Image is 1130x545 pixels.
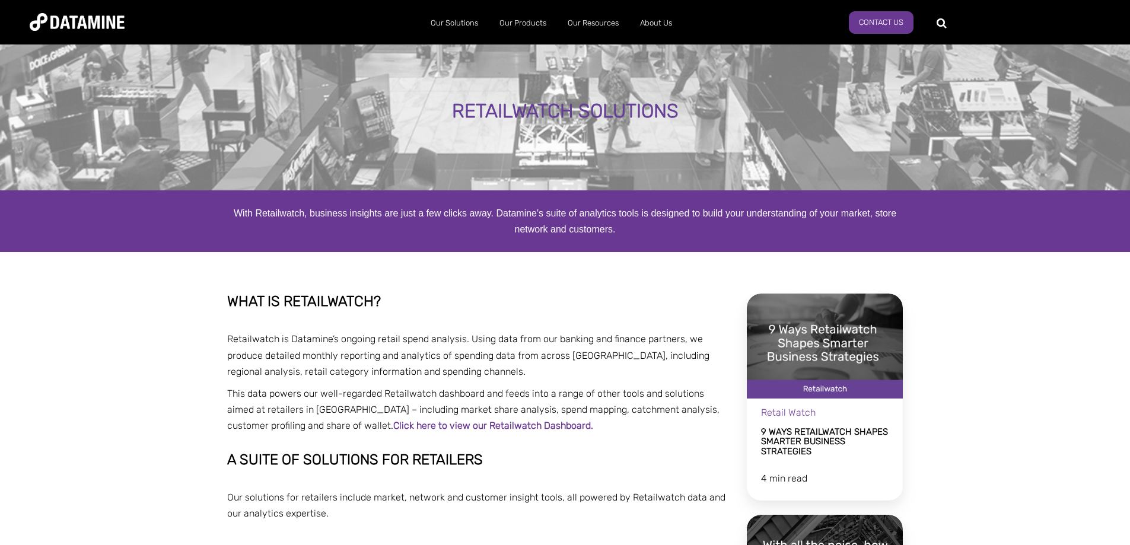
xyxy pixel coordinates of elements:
p: This data powers our well-regarded Retailwatch dashboard and feeds into a range of other tools an... [227,385,730,434]
a: Our Solutions [420,8,489,39]
p: Our solutions for retailers include market, network and customer insight tools, all powered by Re... [227,489,730,521]
h2: WHAT IS RETAILWATCH? [227,294,730,309]
a: Contact us [849,11,913,34]
div: RETAILWATCH SOLUTIONS [128,101,1002,122]
span: Retail Watch [761,407,816,418]
a: Our Resources [557,8,629,39]
a: Our Products [489,8,557,39]
a: Click here to view our Retailwatch Dashboard. [393,420,593,431]
img: Datamine [30,13,125,31]
p: Retailwatch is Datamine’s ongoing retail spend analysis. Using data from our banking and finance ... [227,331,730,380]
a: About Us [629,8,683,39]
span: With Retailwatch, business insights are just a few clicks away. Datamine's suite of analytics too... [234,208,896,234]
strong: A suite of solutions for retailers [227,451,483,468]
